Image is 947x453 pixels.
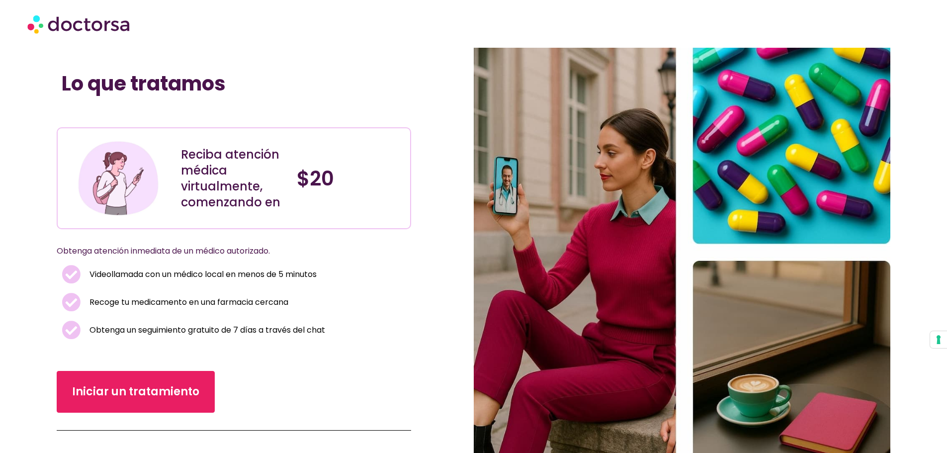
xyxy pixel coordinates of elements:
font: Recoge tu medicamento en una farmacia cercana [89,296,288,308]
iframe: Reseñas de clientes proporcionadas por Trustpilot [62,105,211,117]
font: Videollamada con un médico local en menos de 5 minutos [89,269,317,280]
font: Reciba atención médica virtualmente, comenzando en [181,146,280,210]
img: Ilustración que muestra a una joven con ropa informal, ocupada con su smartphone. Tiene una expre... [76,136,161,220]
font: $20 [297,165,334,192]
font: Lo que tratamos [62,70,226,97]
font: Obtenga un seguimiento gratuito de 7 días a través del chat [89,324,325,336]
button: Sus preferencias de consentimiento para las tecnologías de seguimiento [930,331,947,348]
font: Obtenga atención inmediata de un médico autorizado. [57,245,270,257]
font: Iniciar un tratamiento [72,384,199,399]
a: Iniciar un tratamiento [57,371,215,413]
